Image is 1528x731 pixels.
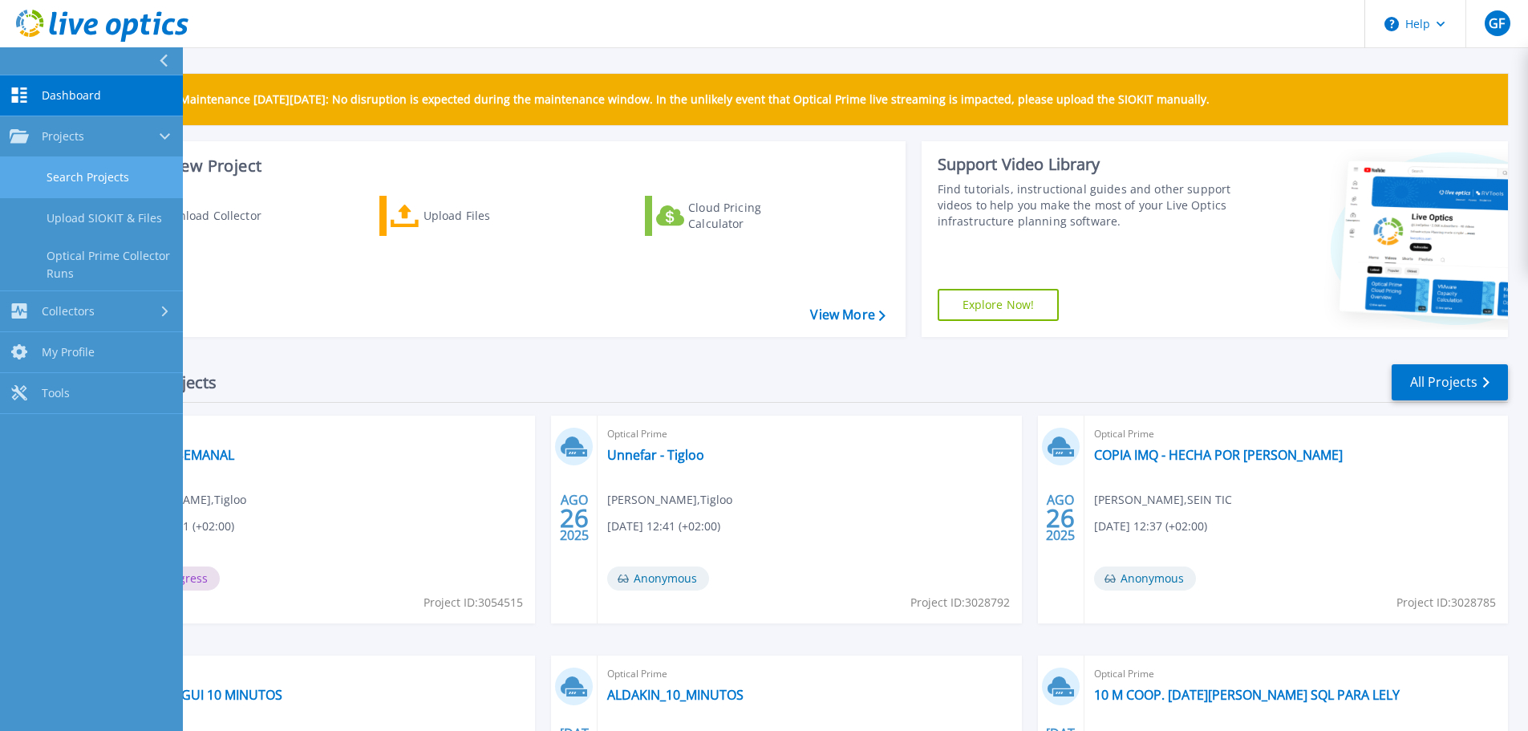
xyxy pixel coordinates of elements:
span: Optical Prime [121,425,525,443]
span: 26 [560,511,589,525]
a: Explore Now! [938,289,1060,321]
div: Cloud Pricing Calculator [688,200,817,232]
span: GF [1489,17,1505,30]
div: Support Video Library [938,154,1237,175]
div: Upload Files [424,200,552,232]
span: [PERSON_NAME] , Tigloo [607,491,732,509]
span: My Profile [42,345,95,359]
h3: Start a New Project [114,157,885,175]
a: Download Collector [114,196,293,236]
span: [PERSON_NAME] , SEIN TIC [1094,491,1232,509]
span: Optical Prime [121,665,525,683]
span: Collectors [42,304,95,319]
div: AGO 2025 [1045,489,1076,547]
a: ALDAKIN_10_MINUTOS [607,687,744,703]
span: Project ID: 3054515 [424,594,523,611]
span: Project ID: 3028785 [1396,594,1496,611]
span: Dashboard [42,88,101,103]
span: Optical Prime [1094,425,1498,443]
a: All Projects [1392,364,1508,400]
span: Optical Prime [607,425,1011,443]
a: Cloud Pricing Calculator [645,196,824,236]
div: AGO 2025 [559,489,590,547]
a: Upload Files [379,196,558,236]
span: Anonymous [607,567,709,591]
a: View More [810,307,885,323]
span: Anonymous [1094,567,1196,591]
a: SUSUNDEGUI 10 MINUTOS [121,687,282,703]
span: Optical Prime [607,665,1011,683]
a: Unnefar - Tigloo [607,447,704,463]
span: [PERSON_NAME] , Tigloo [121,491,246,509]
span: Tools [42,386,70,400]
a: 10 M COOP. [DATE][PERSON_NAME] SQL PARA LELY [1094,687,1400,703]
p: Scheduled Maintenance [DATE][DATE]: No disruption is expected during the maintenance window. In t... [120,93,1210,106]
span: Optical Prime [1094,665,1498,683]
div: Find tutorials, instructional guides and other support videos to help you make the most of your L... [938,181,1237,229]
span: Projects [42,129,84,144]
a: VDI_KYB_SEMANAL [121,447,234,463]
span: [DATE] 12:37 (+02:00) [1094,518,1207,535]
div: Download Collector [155,200,283,232]
span: Project ID: 3028792 [910,594,1010,611]
span: [DATE] 12:41 (+02:00) [607,518,720,535]
span: 26 [1046,511,1075,525]
a: COPIA IMQ - HECHA POR [PERSON_NAME] [1094,447,1343,463]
